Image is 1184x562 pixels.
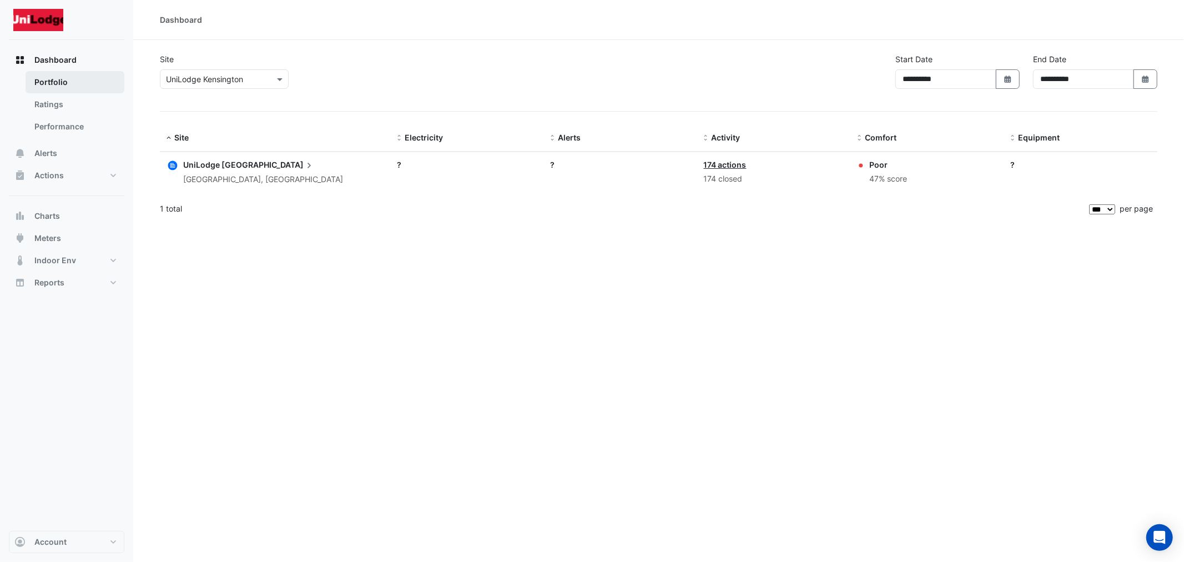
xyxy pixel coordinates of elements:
label: Start Date [895,53,933,65]
app-icon: Meters [14,233,26,244]
button: Reports [9,272,124,294]
a: Portfolio [26,71,124,93]
app-icon: Charts [14,210,26,222]
span: Indoor Env [34,255,76,266]
div: 174 closed [704,173,844,185]
span: Site [174,133,189,142]
app-icon: Indoor Env [14,255,26,266]
span: Activity [712,133,740,142]
span: Actions [34,170,64,181]
app-icon: Reports [14,277,26,288]
span: Meters [34,233,61,244]
button: Alerts [9,142,124,164]
span: UniLodge [183,160,220,169]
button: Charts [9,205,124,227]
button: Actions [9,164,124,187]
div: Poor [869,159,907,170]
app-icon: Alerts [14,148,26,159]
span: Dashboard [34,54,77,66]
img: Company Logo [13,9,63,31]
span: [GEOGRAPHIC_DATA] [221,159,315,171]
button: Account [9,531,124,553]
span: Reports [34,277,64,288]
fa-icon: Select Date [1141,74,1151,84]
div: 47% score [869,173,907,185]
app-icon: Actions [14,170,26,181]
button: Meters [9,227,124,249]
div: ? [1011,159,1151,170]
button: Indoor Env [9,249,124,272]
div: Dashboard [9,71,124,142]
span: Account [34,536,67,548]
a: Performance [26,116,124,138]
span: Equipment [1019,133,1060,142]
label: Site [160,53,174,65]
button: Dashboard [9,49,124,71]
div: Dashboard [160,14,202,26]
div: Open Intercom Messenger [1146,524,1173,551]
div: ? [397,159,537,170]
fa-icon: Select Date [1003,74,1013,84]
a: 174 actions [704,160,747,169]
div: 1 total [160,195,1087,223]
span: per page [1120,204,1153,213]
label: End Date [1033,53,1066,65]
app-icon: Dashboard [14,54,26,66]
span: Alerts [558,133,581,142]
span: Electricity [405,133,443,142]
span: Comfort [865,133,896,142]
span: Charts [34,210,60,222]
a: Ratings [26,93,124,116]
div: ? [550,159,690,170]
div: [GEOGRAPHIC_DATA], [GEOGRAPHIC_DATA] [183,173,343,186]
span: Alerts [34,148,57,159]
